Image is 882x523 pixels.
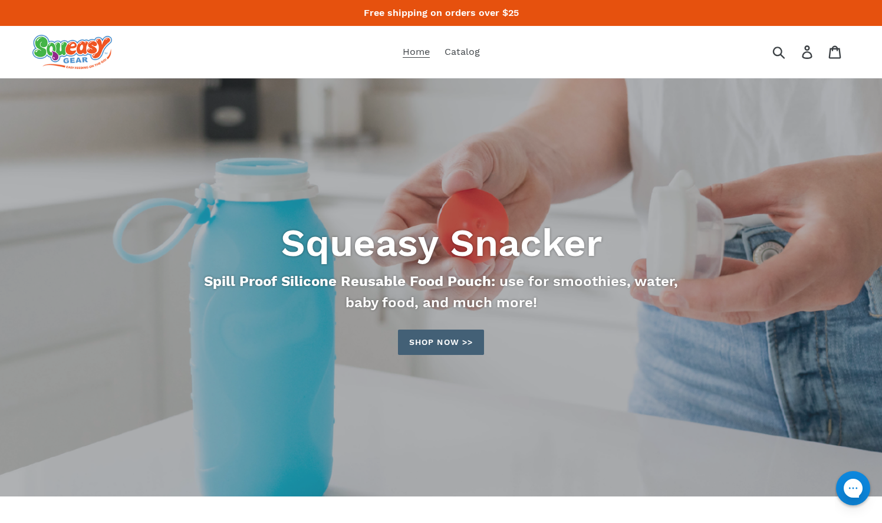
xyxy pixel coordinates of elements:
[398,330,484,355] a: Shop now >>: Catalog
[776,39,809,65] input: Search
[120,220,762,266] h2: Squeasy Snacker
[204,273,495,290] strong: Spill Proof Silicone Reusable Food Pouch:
[32,35,112,69] img: squeasy gear snacker portable food pouch
[439,43,486,61] a: Catalog
[445,46,480,58] span: Catalog
[397,43,436,61] a: Home
[403,46,430,58] span: Home
[200,271,682,313] p: use for smoothies, water, baby food, and much more!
